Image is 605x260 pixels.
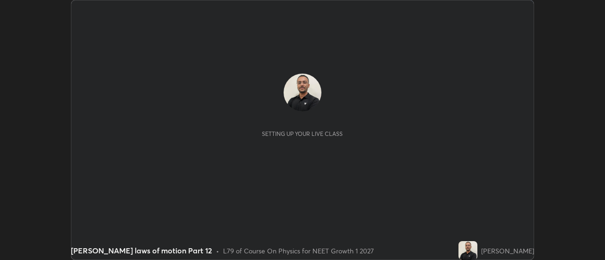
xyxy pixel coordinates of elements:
[458,241,477,260] img: 8c1fde6419384cb7889f551dfce9ab8f.jpg
[223,246,374,256] div: L79 of Course On Physics for NEET Growth 1 2027
[284,74,321,111] img: 8c1fde6419384cb7889f551dfce9ab8f.jpg
[262,130,343,137] div: Setting up your live class
[481,246,534,256] div: [PERSON_NAME]
[71,245,212,256] div: [PERSON_NAME] laws of motion Part 12
[216,246,219,256] div: •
